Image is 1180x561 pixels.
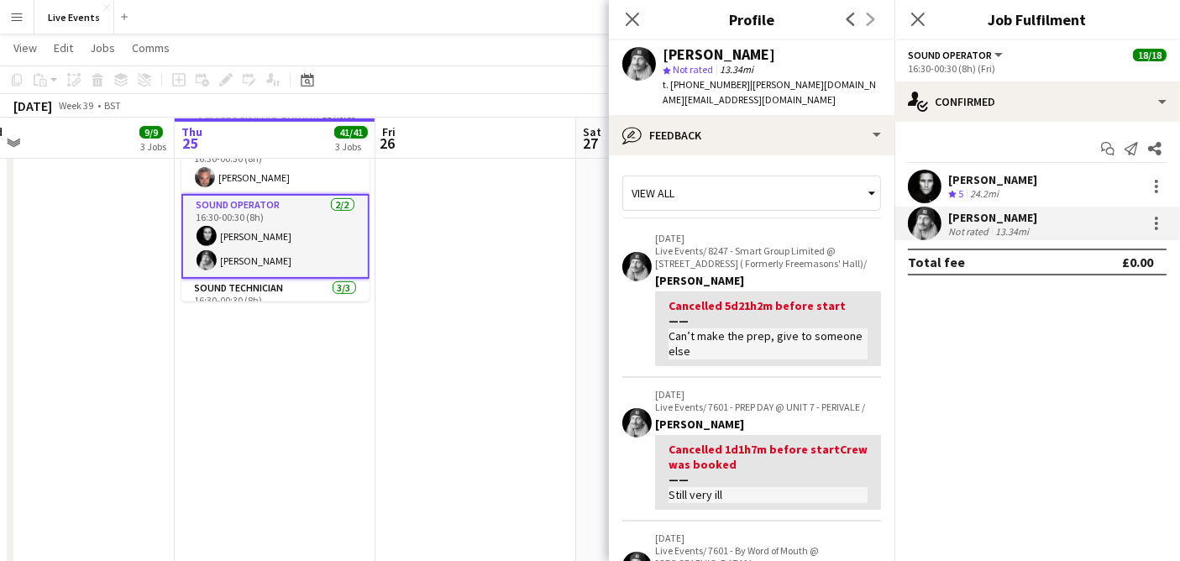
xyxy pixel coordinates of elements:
[380,134,396,153] span: 26
[104,99,121,112] div: BST
[655,532,881,544] p: [DATE]
[663,78,876,106] span: | [PERSON_NAME][DOMAIN_NAME][EMAIL_ADDRESS][DOMAIN_NAME]
[125,37,176,59] a: Comms
[132,40,170,55] span: Comms
[632,186,674,201] span: View all
[34,1,114,34] button: Live Events
[908,49,992,61] span: Sound Operator
[655,388,881,401] p: [DATE]
[992,225,1032,238] div: 13.34mi
[655,417,881,432] div: [PERSON_NAME]
[55,99,97,112] span: Week 39
[335,140,367,153] div: 3 Jobs
[948,225,992,238] div: Not rated
[948,210,1037,225] div: [PERSON_NAME]
[583,124,601,139] span: Sat
[663,47,775,62] div: [PERSON_NAME]
[54,40,73,55] span: Edit
[83,37,122,59] a: Jobs
[13,97,52,114] div: [DATE]
[181,124,202,139] span: Thu
[908,254,965,270] div: Total fee
[655,232,881,244] p: [DATE]
[609,115,894,155] div: Feedback
[382,124,396,139] span: Fri
[669,298,868,328] div: Cancelled 5d21h2m before start
[894,81,1180,122] div: Confirmed
[673,63,713,76] span: Not rated
[580,134,601,153] span: 27
[7,37,44,59] a: View
[13,40,37,55] span: View
[90,40,115,55] span: Jobs
[967,187,1002,202] div: 24.2mi
[908,49,1005,61] button: Sound Operator
[179,134,202,153] span: 25
[1122,254,1153,270] div: £0.00
[609,8,894,30] h3: Profile
[181,279,370,385] app-card-role: Sound Technician3/316:30-00:30 (8h)
[894,8,1180,30] h3: Job Fulfilment
[948,172,1037,187] div: [PERSON_NAME]
[1133,49,1167,61] span: 18/18
[655,401,881,413] p: Live Events/ 7601 - PREP DAY @ UNIT 7 - PERIVALE /
[663,78,750,91] span: t. [PHONE_NUMBER]
[655,244,881,270] p: Live Events/ 8247 - Smart Group Limited @ [STREET_ADDRESS] ( Formerly Freemasons' Hall)/
[669,328,868,359] div: Can’t make the prep, give to someone else
[716,63,757,76] span: 13.34mi
[334,126,368,139] span: 41/41
[181,53,370,301] app-job-card: 15:00-00:30 (9h30m) (Fri)18/187884 - US Bank @ [GEOGRAPHIC_DATA] @ [GEOGRAPHIC_DATA] - 788411 Rol...
[655,273,881,288] div: [PERSON_NAME]
[47,37,80,59] a: Edit
[181,194,370,279] app-card-role: Sound Operator2/216:30-00:30 (8h)[PERSON_NAME][PERSON_NAME]
[669,442,868,488] div: Cancelled 1d1h7m before start Crew was booked
[958,187,963,200] span: 5
[139,126,163,139] span: 9/9
[181,137,370,194] app-card-role: Set / Staging Crew1/116:30-00:30 (8h)[PERSON_NAME]
[669,487,868,502] div: Still very ill
[140,140,166,153] div: 3 Jobs
[908,62,1167,75] div: 16:30-00:30 (8h) (Fri)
